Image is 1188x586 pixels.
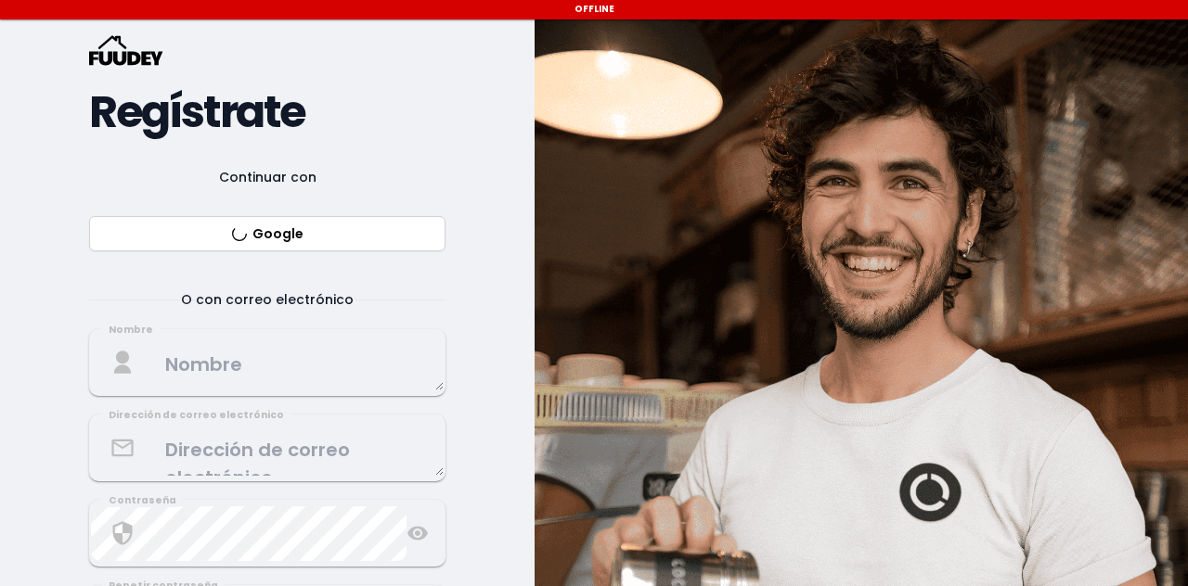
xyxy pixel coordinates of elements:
button: Google [89,216,445,251]
span: O con correo electrónico [159,288,376,311]
svg: {/* Added fill="currentColor" here */} {/* This rectangle defines the background. Its explicit fi... [89,35,163,66]
h2: Regístrate [89,96,445,129]
div: Contraseña [101,493,184,508]
div: Dirección de correo electrónico [101,408,291,423]
span: Continuar con [197,166,339,188]
div: Nombre [101,323,161,338]
div: Offline [3,3,1185,16]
